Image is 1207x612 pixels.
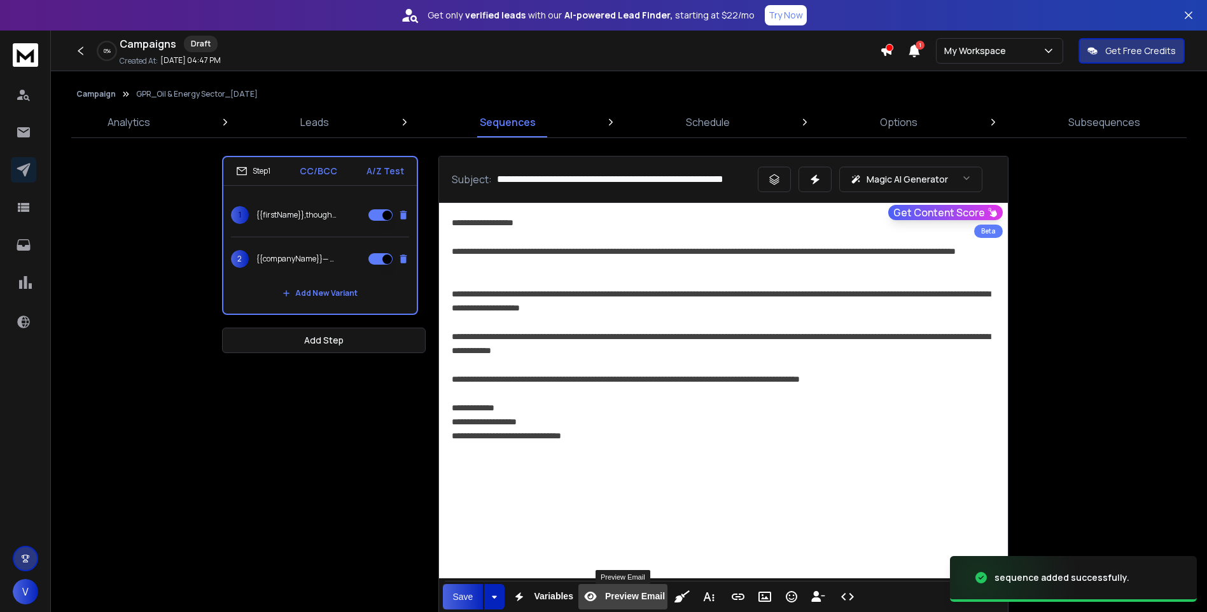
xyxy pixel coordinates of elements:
[480,115,536,130] p: Sequences
[300,115,329,130] p: Leads
[507,584,576,609] button: Variables
[108,115,150,130] p: Analytics
[1068,115,1140,130] p: Subsequences
[160,55,221,66] p: [DATE] 04:47 PM
[366,165,404,177] p: A/Z Test
[888,205,1003,220] button: Get Content Score
[256,210,338,220] p: {{firstName}},thought you might find this helpful
[231,250,249,268] span: 2
[835,584,860,609] button: Code View
[1078,38,1185,64] button: Get Free Credits
[867,173,948,186] p: Magic AI Generator
[300,165,337,177] p: CC/BCC
[839,167,982,192] button: Magic AI Generator
[100,107,158,137] a: Analytics
[231,206,249,224] span: 1
[76,89,116,99] button: Campaign
[531,591,576,602] span: Variables
[256,254,338,264] p: {{companyName}}— Geophysical survey data for your projects
[880,115,917,130] p: Options
[916,41,924,50] span: 1
[994,571,1129,584] div: sequence added successfully.
[578,584,667,609] button: Preview Email
[686,115,730,130] p: Schedule
[1061,107,1148,137] a: Subsequences
[603,591,667,602] span: Preview Email
[769,9,803,22] p: Try Now
[944,45,1011,57] p: My Workspace
[13,579,38,604] button: V
[974,225,1003,238] div: Beta
[428,9,755,22] p: Get only with our starting at $22/mo
[779,584,804,609] button: Emoticons
[472,107,543,137] a: Sequences
[596,570,650,584] div: Preview Email
[564,9,673,22] strong: AI-powered Lead Finder,
[136,89,258,99] p: GPR_Oil & Energy Sector_[DATE]
[272,281,368,306] button: Add New Variant
[293,107,337,137] a: Leads
[222,328,426,353] button: Add Step
[443,584,484,609] button: Save
[120,36,176,52] h1: Campaigns
[222,156,418,315] li: Step1CC/BCCA/Z Test1{{firstName}},thought you might find this helpful2{{companyName}}— Geophysica...
[13,43,38,67] img: logo
[104,47,111,55] p: 0 %
[184,36,218,52] div: Draft
[236,165,270,177] div: Step 1
[872,107,925,137] a: Options
[678,107,737,137] a: Schedule
[1105,45,1176,57] p: Get Free Credits
[465,9,526,22] strong: verified leads
[120,56,158,66] p: Created At:
[452,172,492,187] p: Subject:
[765,5,807,25] button: Try Now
